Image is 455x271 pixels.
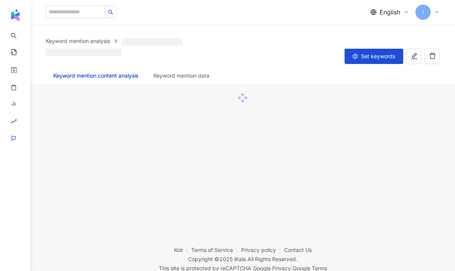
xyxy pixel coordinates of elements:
a: Contact Us [284,247,312,253]
button: Set keywords [345,49,403,64]
span: search [108,10,113,15]
a: Terms of Service [191,247,241,253]
a: iKala [234,256,246,262]
span: rise [11,114,17,131]
span: delete [429,53,436,59]
a: search [11,27,38,45]
a: Kolr [174,247,191,253]
div: Keyword mention data [153,72,209,80]
a: Privacy policy [241,247,284,253]
span: English [380,8,400,16]
span: setting [353,54,358,59]
div: Keyword mention content analysis [53,72,138,80]
div: Copyright © 2025 All Rights Reserved. [188,256,297,262]
span: I [422,8,424,16]
span: Set keywords [361,53,395,59]
a: Keyword mention analysis [44,37,112,45]
img: logo icon [9,9,21,21]
span: edit [411,53,418,59]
